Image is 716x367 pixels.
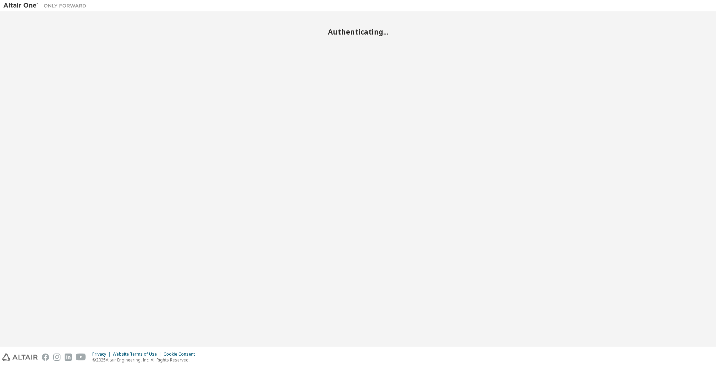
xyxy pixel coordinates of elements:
div: Website Terms of Use [113,351,163,357]
p: © 2025 Altair Engineering, Inc. All Rights Reserved. [92,357,199,363]
img: youtube.svg [76,354,86,361]
h2: Authenticating... [3,27,713,36]
div: Privacy [92,351,113,357]
img: instagram.svg [53,354,60,361]
img: Altair One [3,2,90,9]
img: altair_logo.svg [2,354,38,361]
div: Cookie Consent [163,351,199,357]
img: linkedin.svg [65,354,72,361]
img: facebook.svg [42,354,49,361]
